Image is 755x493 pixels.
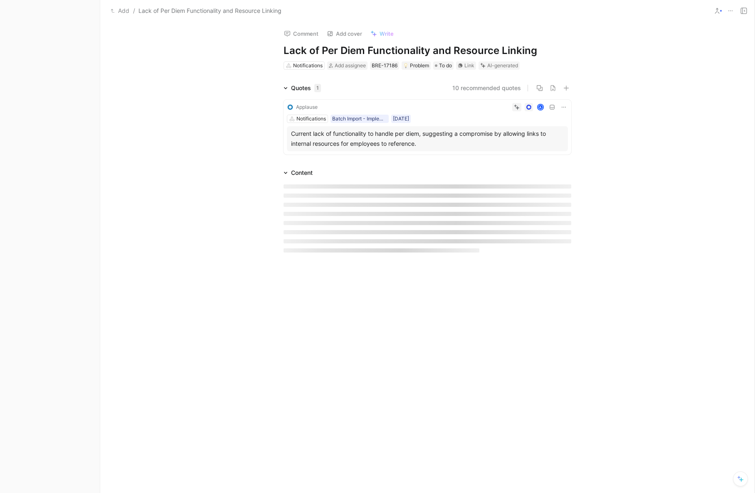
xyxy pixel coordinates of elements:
[280,168,316,178] div: Content
[372,61,397,70] div: BRE-17186
[291,83,321,93] div: Quotes
[464,61,474,70] div: Link
[138,6,281,16] span: Lack of Per Diem Functionality and Resource Linking
[109,6,131,16] button: Add
[402,61,431,70] div: 💡Problem
[291,168,313,178] div: Content
[332,115,387,123] div: Batch Import - Implementation
[133,6,135,16] span: /
[439,61,452,70] span: To do
[291,129,564,149] div: Current lack of functionality to handle per diem, suggesting a compromise by allowing links to in...
[280,28,322,39] button: Comment
[293,61,323,70] div: Notifications
[284,44,571,57] h1: Lack of Per Diem Functionality and Resource Linking
[367,28,397,39] button: Write
[323,28,366,39] button: Add cover
[433,61,454,70] div: To do
[314,84,321,92] div: 1
[403,63,408,68] img: 💡
[538,104,543,110] div: A
[393,115,409,123] div: [DATE]
[296,103,318,111] div: Applause
[452,83,521,93] button: 10 recommended quotes
[280,83,324,93] div: Quotes1
[487,61,518,70] div: AI-generated
[287,104,294,110] img: logo
[296,115,326,123] div: Notifications
[335,62,366,69] span: Add assignee
[403,61,429,70] div: Problem
[380,30,394,37] span: Write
